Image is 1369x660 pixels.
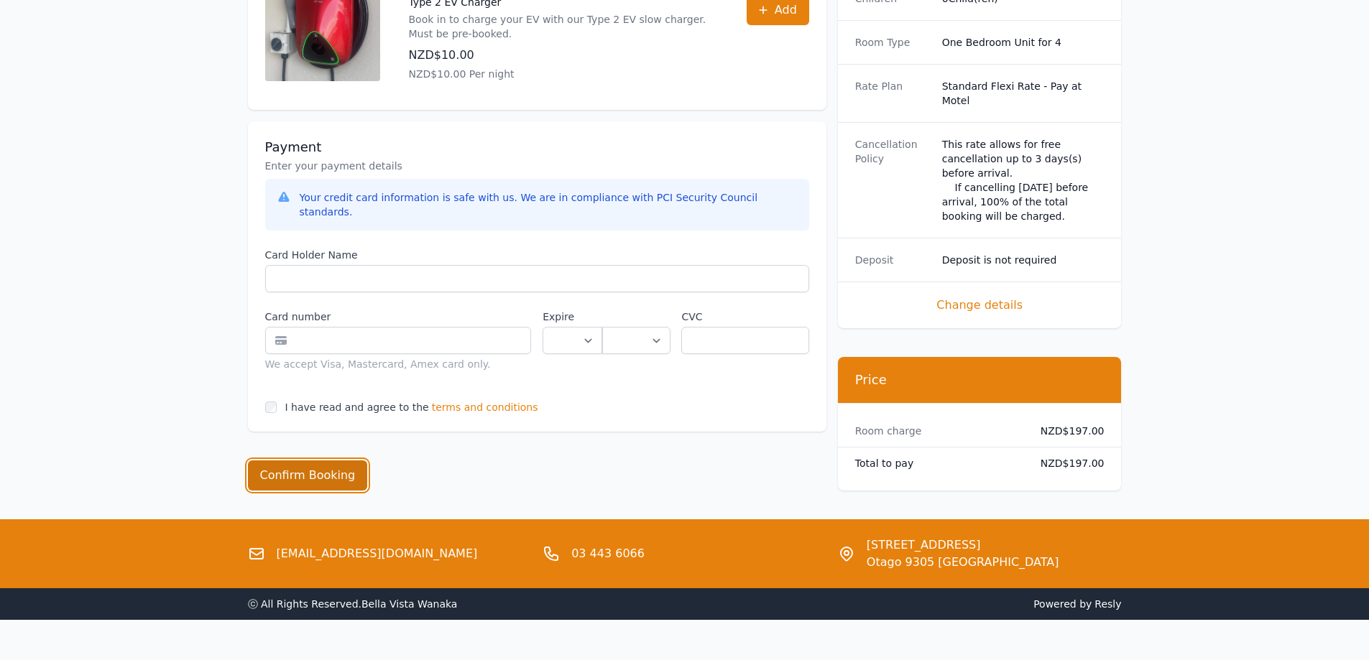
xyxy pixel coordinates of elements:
span: Otago 9305 [GEOGRAPHIC_DATA] [867,554,1059,571]
p: NZD$10.00 Per night [409,67,718,81]
div: This rate allows for free cancellation up to 3 days(s) before arrival. If cancelling [DATE] befor... [942,137,1105,223]
label: CVC [681,310,808,324]
h3: Price [855,371,1105,389]
span: Add [775,1,797,19]
dd: Standard Flexi Rate - Pay at Motel [942,79,1105,108]
label: . [602,310,670,324]
p: Enter your payment details [265,159,809,173]
dt: Total to pay [855,456,1018,470]
dd: Deposit is not required [942,253,1105,267]
a: [EMAIL_ADDRESS][DOMAIN_NAME] [277,545,478,562]
div: Your credit card information is safe with us. We are in compliance with PCI Security Council stan... [300,190,798,219]
h3: Payment [265,139,809,156]
a: 03 443 6066 [571,545,645,562]
dt: Cancellation Policy [855,137,931,223]
dt: Room Type [855,35,931,50]
button: Confirm Booking [248,460,368,491]
span: terms and conditions [432,400,538,414]
dt: Room charge [855,424,1018,438]
dd: NZD$197.00 [1029,424,1105,438]
dt: Rate Plan [855,79,931,108]
label: I have read and agree to the [285,401,429,413]
dd: One Bedroom Unit for 4 [942,35,1105,50]
a: Resly [1094,598,1121,610]
label: Card number [265,310,532,324]
span: [STREET_ADDRESS] [867,536,1059,554]
dt: Deposit [855,253,931,267]
dd: NZD$197.00 [1029,456,1105,470]
div: We accept Visa, Mastercard, Amex card only. [265,357,532,371]
span: Powered by [691,597,1122,611]
label: Expire [543,310,602,324]
p: NZD$10.00 [409,47,718,64]
span: Change details [855,297,1105,314]
label: Card Holder Name [265,248,809,262]
span: ⓒ All Rights Reserved. Bella Vista Wanaka [248,598,458,610]
p: Book in to charge your EV with our Type 2 EV slow charger. Must be pre-booked. [409,12,718,41]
